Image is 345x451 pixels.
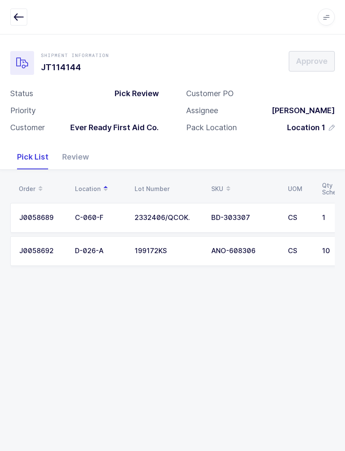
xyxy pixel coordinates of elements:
[75,214,124,222] div: C-060-F
[211,214,278,222] div: BD-303307
[19,247,65,255] div: J0058692
[41,60,109,74] h1: JT114144
[289,51,335,71] button: Approve
[135,186,201,192] div: Lot Number
[75,247,124,255] div: D-026-A
[288,186,312,192] div: UOM
[41,52,109,59] div: Shipment Information
[10,123,45,133] div: Customer
[211,182,278,196] div: SKU
[288,247,312,255] div: CS
[186,106,218,116] div: Assignee
[186,123,237,133] div: Pack Location
[287,123,335,133] button: Location 1
[296,56,328,66] span: Approve
[10,145,55,169] div: Pick List
[108,88,159,99] div: Pick Review
[10,106,36,116] div: Priority
[287,123,325,133] span: Location 1
[135,214,201,222] div: 2332406/QCOK.
[19,214,65,222] div: J0058689
[186,88,234,99] div: Customer PO
[288,214,312,222] div: CS
[265,106,335,116] div: [PERSON_NAME]
[135,247,201,255] div: 199172KS
[63,123,159,133] div: Ever Ready First Aid Co.
[10,88,33,99] div: Status
[211,247,278,255] div: ANO-608306
[55,145,96,169] div: Review
[19,182,65,196] div: Order
[75,182,124,196] div: Location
